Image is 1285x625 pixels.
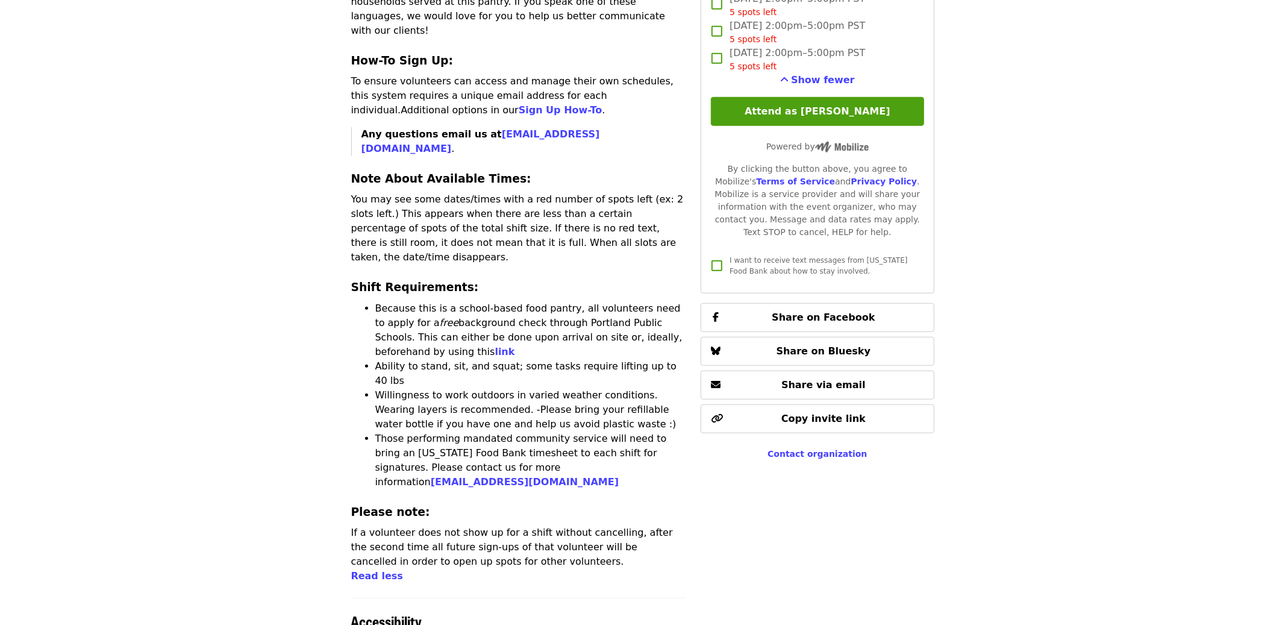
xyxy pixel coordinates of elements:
[711,97,924,126] button: Attend as [PERSON_NAME]
[351,570,403,582] span: Read less
[730,46,865,73] span: [DATE] 2:00pm–5:00pm PST
[351,504,687,521] h3: Please note:
[781,379,866,391] span: Share via email
[730,19,865,46] span: [DATE] 2:00pm–5:00pm PST
[351,526,687,569] p: If a volunteer does not show up for a shift without cancelling, after the second time all future ...
[351,172,531,185] strong: Note About Available Times:
[440,317,459,328] em: free
[375,301,687,359] p: Because this is a school-based food pantry, all volunteers need to apply for a background check t...
[351,192,687,265] p: You may see some dates/times with a red number of spots left (ex: 2 slots left.) This appears whe...
[780,73,855,87] button: See more timeslots
[768,449,867,459] a: Contact organization
[730,34,777,44] span: 5 spots left
[701,404,934,433] button: Copy invite link
[756,177,835,186] a: Terms of Service
[730,7,777,17] span: 5 spots left
[730,256,907,275] span: I want to receive text messages from [US_STATE] Food Bank about how to stay involved.
[431,476,619,488] a: [EMAIL_ADDRESS][DOMAIN_NAME]
[519,104,602,116] a: Sign Up How-To
[777,345,871,357] span: Share on Bluesky
[361,128,600,154] strong: Any questions email us at
[730,61,777,71] span: 5 spots left
[766,142,869,151] span: Powered by
[815,142,869,152] img: Powered by Mobilize
[351,52,687,69] h3: How-To Sign Up:
[701,337,934,366] button: Share on Bluesky
[361,127,687,156] p: .
[375,388,687,432] li: Willingness to work outdoors in varied weather conditions. Wearing layers is recommended. -Please...
[781,413,866,424] span: Copy invite link
[351,279,687,296] h3: Shift Requirements:
[711,163,924,239] div: By clicking the button above, you agree to Mobilize's and . Mobilize is a service provider and wi...
[375,432,687,489] li: Those performing mandated community service will need to bring an [US_STATE] Food Bank timesheet ...
[351,569,403,583] button: Read less
[351,74,687,118] p: To ensure volunteers can access and manage their own schedules, this system requires a unique ema...
[495,346,515,357] a: link
[772,312,875,323] span: Share on Facebook
[701,303,934,332] button: Share on Facebook
[851,177,917,186] a: Privacy Policy
[375,359,687,388] p: Ability to stand, sit, and squat; some tasks require lifting up to 40 lbs
[701,371,934,400] button: Share via email
[791,74,855,86] span: Show fewer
